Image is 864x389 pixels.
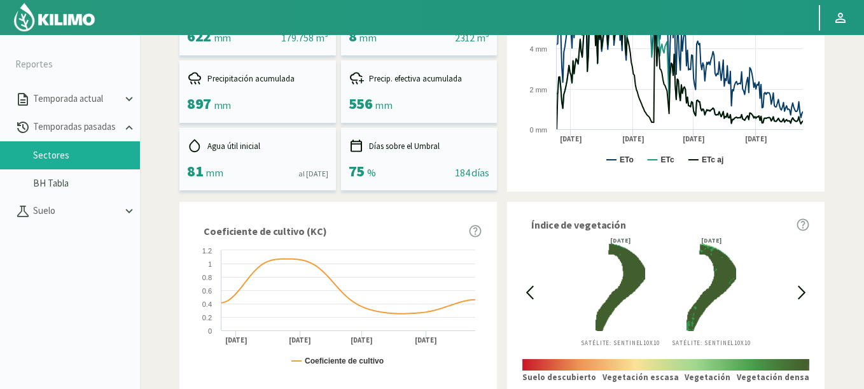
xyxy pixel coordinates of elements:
[580,339,661,348] p: Satélite: Sentinel
[603,371,679,384] p: Vegetación escasa
[33,178,140,189] a: BH Tabla
[214,31,231,44] span: mm
[341,128,498,190] kil-mini-card: report-summary-cards.DAYS_ABOVE_THRESHOLD
[455,30,489,45] div: 2312 m³
[206,166,223,179] span: mm
[305,357,384,365] text: Coeficiente de cultivo
[660,155,674,164] text: ETc
[349,71,490,86] div: Precip. efectiva acumulada
[281,30,328,45] div: 179.758 m³
[31,120,122,134] p: Temporadas pasadas
[187,161,203,181] span: 81
[530,126,548,134] text: 0 mm
[531,217,626,232] span: Índice de vegetación
[202,301,212,308] text: 0.4
[31,92,122,106] p: Temporada actual
[31,204,122,218] p: Suelo
[202,247,212,255] text: 1.2
[202,274,212,281] text: 0.8
[745,134,767,144] text: [DATE]
[179,128,336,190] kil-mini-card: report-summary-cards.INITIAL_USEFUL_WATER
[208,327,212,335] text: 0
[341,60,498,123] kil-mini-card: report-summary-cards.ACCUMULATED_EFFECTIVE_PRECIPITATION
[530,45,548,53] text: 4 mm
[367,166,376,179] span: %
[225,336,247,345] text: [DATE]
[359,31,376,44] span: mm
[13,2,96,32] img: Kilimo
[522,359,809,371] img: scale
[351,336,373,345] text: [DATE]
[204,223,326,239] span: Coeficiente de cultivo (KC)
[455,165,489,180] div: 184 días
[298,168,328,180] div: al [DATE]
[202,287,212,295] text: 0.6
[622,134,645,144] text: [DATE]
[349,161,365,181] span: 75
[671,339,752,348] p: Satélite: Sentinel
[671,244,752,330] img: 02de2828-43b5-4566-9534-da53d8930d6f_-_sentinel_-_2025-01-17.png
[375,99,392,111] span: mm
[737,371,809,384] p: Vegetación densa
[187,138,328,153] div: Agua útil inicial
[349,26,357,46] span: 8
[187,71,328,86] div: Precipitación acumulada
[620,155,634,164] text: ETo
[214,99,231,111] span: mm
[415,336,437,345] text: [DATE]
[349,138,490,153] div: Días sobre el Umbral
[702,155,723,164] text: ETc aj
[560,134,582,144] text: [DATE]
[208,260,212,268] text: 1
[187,26,211,46] span: 622
[671,237,752,244] div: [DATE]
[179,60,336,123] kil-mini-card: report-summary-cards.ACCUMULATED_PRECIPITATION
[289,336,311,345] text: [DATE]
[734,339,751,346] span: 10X10
[683,134,705,144] text: [DATE]
[580,244,661,330] img: 02de2828-43b5-4566-9534-da53d8930d6f_-_sentinel_-_2025-01-12.png
[187,94,211,113] span: 897
[349,94,373,113] span: 556
[580,237,661,244] div: [DATE]
[643,339,660,346] span: 10X10
[33,150,140,161] a: Sectores
[202,314,212,322] text: 0.2
[522,371,596,384] p: Suelo descubierto
[685,371,730,384] p: Vegetación
[530,86,548,94] text: 2 mm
